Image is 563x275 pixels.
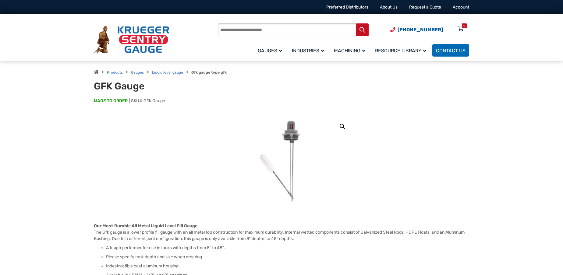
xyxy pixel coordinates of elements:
span: [PHONE_NUMBER] [398,27,443,33]
li: Please specify tank depth and size when ordering. [106,254,469,260]
a: Request a Quote [409,5,441,10]
a: Liquid level gauge [152,70,183,75]
li: Indestructible cast aluminum housing. [106,263,469,269]
a: Preferred Distributors [326,5,368,10]
a: Products [107,70,123,75]
span: Industries [292,48,324,54]
a: Gauges [131,70,144,75]
a: Contact Us [432,44,469,57]
span: Contact Us [436,48,466,54]
a: Phone Number (920) 434-8860 [390,26,443,33]
span: MADE TO ORDER [94,98,128,104]
a: Resource Library [371,43,432,57]
a: Machining [330,43,371,57]
a: About Us [380,5,398,10]
h1: GFK Gauge [94,80,244,92]
li: A tough performer for use in tanks with depths from 8″ to 48″. [106,245,469,251]
a: Gauges [254,43,288,57]
div: 0 [463,23,465,28]
span: Machining [334,48,365,54]
a: Industries [288,43,330,57]
span: Resource Library [375,48,426,54]
img: Krueger Sentry Gauge [94,26,169,54]
strong: Our Most Durable All Metal Liquid Level Fill Gauge [94,223,197,228]
span: SKU#: [129,98,165,103]
p: The Gfk gauge is a lower profile fill gauge with an all metal top construction for maximum durabi... [94,223,469,242]
span: GFK Gauge [143,98,165,103]
a: Account [453,5,469,10]
span: Gauges [258,48,282,54]
strong: Gfk gauge type gfk [191,70,227,75]
a: View full-screen image gallery [337,121,348,132]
